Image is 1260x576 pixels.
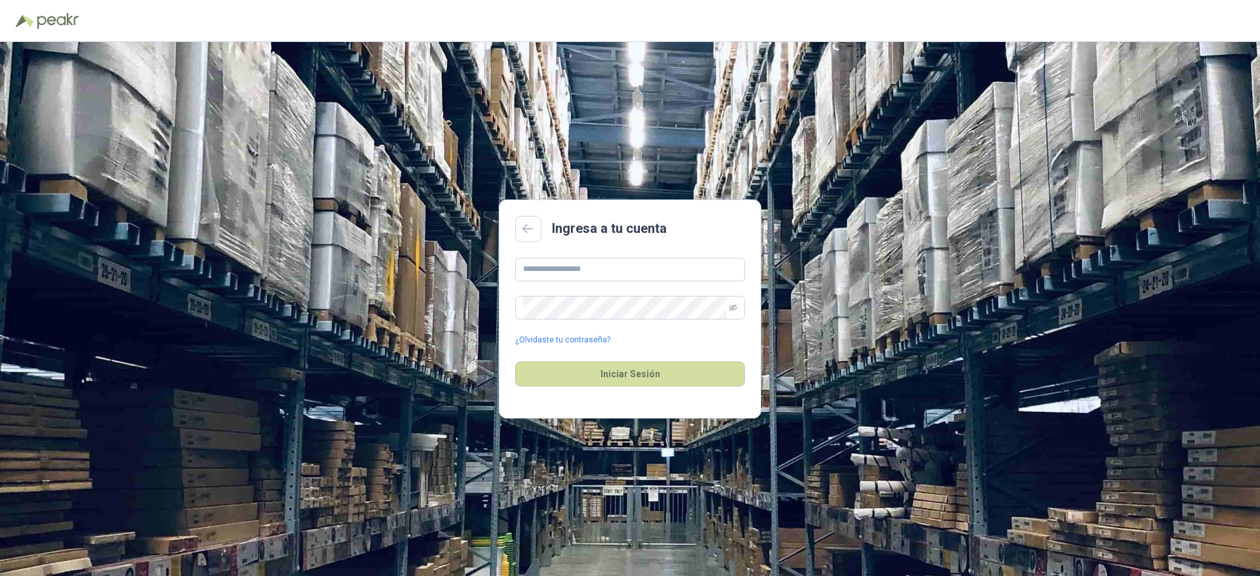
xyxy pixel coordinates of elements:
a: ¿Olvidaste tu contraseña? [515,334,610,346]
button: Iniciar Sesión [515,361,745,386]
img: Peakr [37,13,79,29]
span: eye-invisible [729,304,737,312]
h2: Ingresa a tu cuenta [552,218,667,239]
img: Logo [16,14,34,28]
